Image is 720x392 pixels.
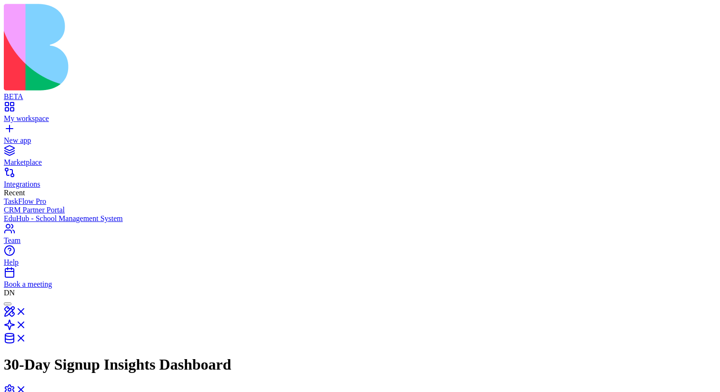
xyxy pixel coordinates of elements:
a: Integrations [4,171,716,189]
a: BETA [4,84,716,101]
div: Integrations [4,180,716,189]
div: BETA [4,92,716,101]
span: DN [4,289,15,297]
div: Team [4,236,716,245]
a: Team [4,228,716,245]
div: My workspace [4,114,716,123]
h1: 30-Day Signup Insights Dashboard [4,356,716,373]
span: Recent [4,189,25,197]
div: Help [4,258,716,267]
div: Book a meeting [4,280,716,289]
a: Book a meeting [4,271,716,289]
div: New app [4,136,716,145]
a: TaskFlow Pro [4,197,716,206]
a: My workspace [4,106,716,123]
a: EduHub - School Management System [4,214,716,223]
a: Marketplace [4,150,716,167]
img: logo [4,4,387,90]
a: New app [4,128,716,145]
a: Help [4,250,716,267]
div: Marketplace [4,158,716,167]
a: CRM Partner Portal [4,206,716,214]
